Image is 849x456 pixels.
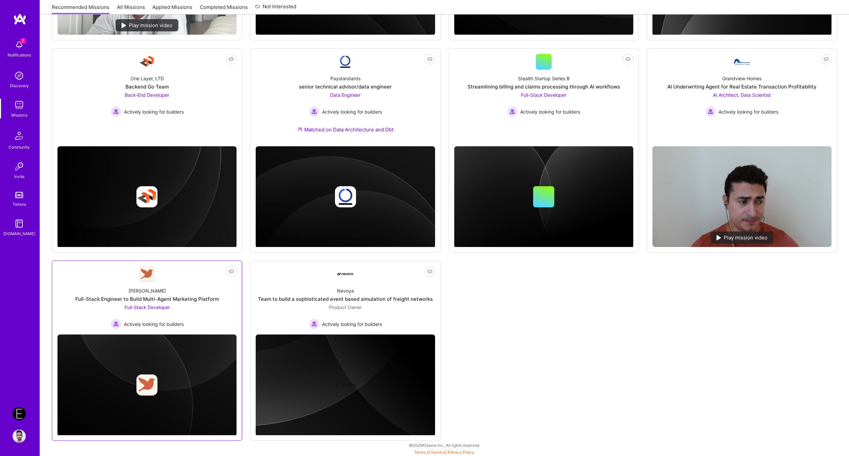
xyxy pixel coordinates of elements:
img: cover [57,146,237,248]
img: discovery [13,69,26,82]
img: guide book [13,217,26,230]
a: Applied Missions [152,4,192,15]
img: bell [13,38,26,52]
div: Notifications [8,52,31,58]
img: User Avatar [13,430,26,443]
span: Actively looking for builders [322,321,382,328]
i: icon EyeClosed [625,56,631,62]
i: icon EyeClosed [229,269,234,274]
img: Company Logo [139,266,155,282]
img: Actively looking for builders [507,106,518,117]
span: Actively looking for builders [322,108,382,115]
img: Company logo [136,186,158,207]
a: Company LogoNevoyaTeam to build a sophisticated event based simulation of freight networksProduct... [256,266,435,329]
img: cover [256,146,435,248]
div: Nevoya [337,287,354,294]
a: Company LogoGrandview HomesAI Underwriting Agent for Real Estate Transaction ProfitabilityAI Arch... [652,54,831,141]
img: Company Logo [337,54,353,70]
img: Company logo [335,374,356,396]
div: Backend Go Team [126,83,169,90]
a: Not Interested [255,3,296,15]
div: Tokens [13,201,26,208]
div: © 2025 ATeams Inc., All rights reserved. [40,437,849,453]
img: Actively looking for builders [111,319,121,329]
a: Terms of Service [414,450,445,455]
i: icon EyeClosed [229,56,234,62]
div: AI Underwriting Agent for Real Estate Transaction Profitability [667,83,817,90]
a: Company Logo[PERSON_NAME]Full-Stack Engineer to Build Multi-Agent Marketing PlatformFull-Stack De... [57,266,237,329]
img: Actively looking for builders [309,106,319,117]
img: Actively looking for builders [309,319,319,329]
img: tokens [15,192,23,198]
i: icon EyeClosed [824,56,829,62]
img: play [717,235,721,240]
span: Data Engineer [330,92,360,98]
img: cover [256,334,435,436]
img: Company Logo [139,54,155,70]
a: All Missions [117,4,145,15]
img: Ateam Purple Icon [297,126,303,132]
a: Company LogoPaystandardssenior technical advisor/data engineerData Engineer Actively looking for ... [256,54,435,141]
div: Matched on Data Architecture and Dbt [297,126,393,133]
div: Play mission video [116,19,178,31]
a: Company LogoOne Layer, LTDBackend Go TeamBack-End Developer Actively looking for buildersActively... [57,54,237,141]
span: Actively looking for builders [520,108,580,115]
span: Full-Stack Developer [125,304,170,310]
img: Endeavor: Olympic Engineering -3338OEG275 [13,407,26,420]
div: Team to build a sophisticated event based simulation of freight networks [258,296,433,302]
img: Company Logo [734,59,750,65]
span: Actively looking for builders [124,321,184,328]
span: Back-End Developer [125,92,169,98]
div: Invite [14,173,24,180]
img: Company Logo [337,273,353,275]
img: Company logo [136,374,158,396]
div: [PERSON_NAME] [129,287,166,294]
a: User Avatar [11,430,27,443]
div: Grandview Homes [722,75,761,82]
div: Missions [11,112,27,119]
div: [DOMAIN_NAME] [3,230,35,237]
div: Full-Stack Engineer to Build Multi-Agent Marketing Platform [75,296,219,302]
img: cover [454,146,633,248]
a: Stealth Startup Series BStreamlining billing and claims processing through AI workflowsFull-Stack... [454,54,633,141]
div: Paystandards [330,75,360,82]
img: Community [11,128,27,144]
span: Actively looking for builders [719,108,778,115]
span: Actively looking for builders [124,108,184,115]
div: senior technical advisor/data engineer [299,83,392,90]
a: Endeavor: Olympic Engineering -3338OEG275 [11,407,27,420]
img: Company logo [335,186,356,207]
img: cover [57,334,237,436]
img: Actively looking for builders [111,106,121,117]
span: 1 [20,38,26,44]
a: Completed Missions [200,4,248,15]
i: icon EyeClosed [427,269,432,274]
a: Recommended Missions [52,4,109,15]
span: AI Architect, Data Scientist [713,92,771,98]
span: Product Owner [329,304,362,310]
img: play [122,23,126,28]
i: icon EyeClosed [427,56,432,62]
div: Play mission video [711,231,773,244]
img: No Mission [652,146,831,247]
span: Full-Stack Developer [521,92,566,98]
div: Stealth Startup Series B [518,75,570,82]
div: One Layer, LTD [130,75,164,82]
img: Invite [13,160,26,173]
img: logo [13,13,26,25]
span: | [414,450,474,455]
div: Discovery [10,82,29,89]
img: teamwork [13,98,26,112]
div: Streamlining billing and claims processing through AI workflows [467,83,620,90]
img: Actively looking for builders [705,106,716,117]
div: Community [9,144,30,151]
a: Privacy Policy [448,450,474,455]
